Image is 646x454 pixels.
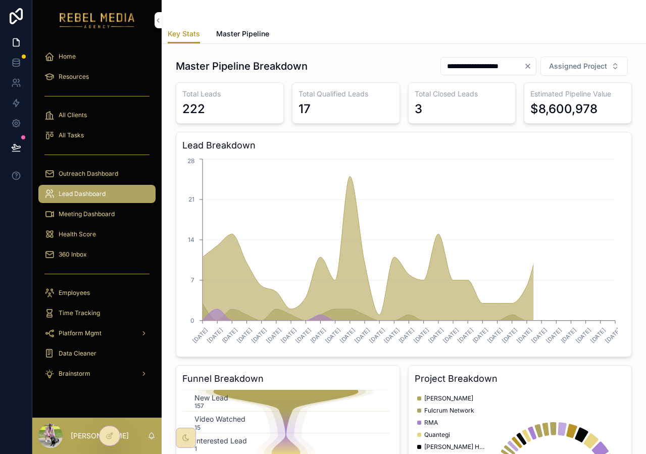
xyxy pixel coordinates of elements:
text: [DATE] [457,326,475,344]
span: Outreach Dashboard [59,170,118,178]
span: Time Tracking [59,309,100,317]
h3: Lead Breakdown [182,138,625,153]
text: [DATE] [604,326,622,344]
text: 1 [194,445,197,452]
text: [DATE] [353,326,371,344]
h3: Funnel Breakdown [182,372,393,386]
span: Data Cleaner [59,349,96,358]
text: [DATE] [574,326,592,344]
span: Quantegi [424,431,450,439]
a: Outreach Dashboard [38,165,156,183]
a: Key Stats [168,25,200,44]
text: 157 [194,402,204,410]
a: Brainstorm [38,365,156,383]
span: [PERSON_NAME] [424,394,473,402]
text: [DATE] [191,326,209,344]
text: [DATE] [368,326,386,344]
span: Health Score [59,230,96,238]
a: Lead Dashboard [38,185,156,203]
a: Platform Mgmt [38,324,156,342]
text: [DATE] [206,326,224,344]
a: 360 Inbox [38,245,156,264]
a: Health Score [38,225,156,243]
span: Meeting Dashboard [59,210,115,218]
text: New Lead [194,393,228,402]
text: [DATE] [324,326,342,344]
h1: Master Pipeline Breakdown [176,59,308,73]
span: Resources [59,73,89,81]
span: Employees [59,289,90,297]
p: [PERSON_NAME] [71,431,129,441]
span: Lead Dashboard [59,190,106,198]
span: 360 Inbox [59,250,87,259]
span: RMA [424,419,438,427]
div: 3 [415,101,422,117]
button: Select Button [540,57,628,76]
text: Video Watched [194,415,245,423]
a: Time Tracking [38,304,156,322]
a: All Clients [38,106,156,124]
text: 15 [194,424,201,431]
text: [DATE] [530,326,548,344]
text: [DATE] [383,326,401,344]
text: [DATE] [279,326,297,344]
span: Platform Mgmt [59,329,102,337]
span: Key Stats [168,29,200,39]
a: Employees [38,284,156,302]
h3: Total Leads [182,89,277,99]
h3: Total Closed Leads [415,89,510,99]
text: Interested Lead [194,436,247,445]
text: [DATE] [560,326,578,344]
a: Meeting Dashboard [38,205,156,223]
text: [DATE] [427,326,445,344]
a: Master Pipeline [216,25,269,45]
h3: Project Breakdown [415,372,626,386]
a: Data Cleaner [38,344,156,363]
a: Home [38,47,156,66]
img: App logo [60,12,135,28]
text: [DATE] [515,326,533,344]
div: 222 [182,101,205,117]
span: Home [59,53,76,61]
tspan: 7 [191,276,194,284]
tspan: 14 [188,236,194,243]
span: [PERSON_NAME] Healthcare Advisors [424,443,485,451]
span: All Clients [59,111,87,119]
span: Master Pipeline [216,29,269,39]
a: All Tasks [38,126,156,144]
span: Assigned Project [549,61,607,71]
div: 17 [299,101,311,117]
tspan: 28 [187,157,194,165]
tspan: 0 [190,317,194,324]
h3: Total Qualified Leads [299,89,393,99]
text: [DATE] [501,326,519,344]
span: Fulcrum Network [424,407,474,415]
text: [DATE] [265,326,283,344]
div: scrollable content [32,40,162,396]
span: Brainstorm [59,370,90,378]
text: [DATE] [397,326,416,344]
text: [DATE] [235,326,254,344]
text: [DATE] [221,326,239,344]
text: [DATE] [412,326,430,344]
text: [DATE] [338,326,357,344]
a: Resources [38,68,156,86]
button: Clear [524,62,536,70]
h3: Estimated Pipeline Value [530,89,625,99]
text: [DATE] [309,326,327,344]
div: $8,600,978 [530,101,598,117]
tspan: 21 [188,195,194,203]
text: [DATE] [471,326,489,344]
span: All Tasks [59,131,84,139]
text: [DATE] [486,326,504,344]
text: [DATE] [545,326,563,344]
text: [DATE] [589,326,607,344]
text: [DATE] [250,326,268,344]
text: [DATE] [294,326,313,344]
text: [DATE] [441,326,460,344]
div: chart [182,157,625,350]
